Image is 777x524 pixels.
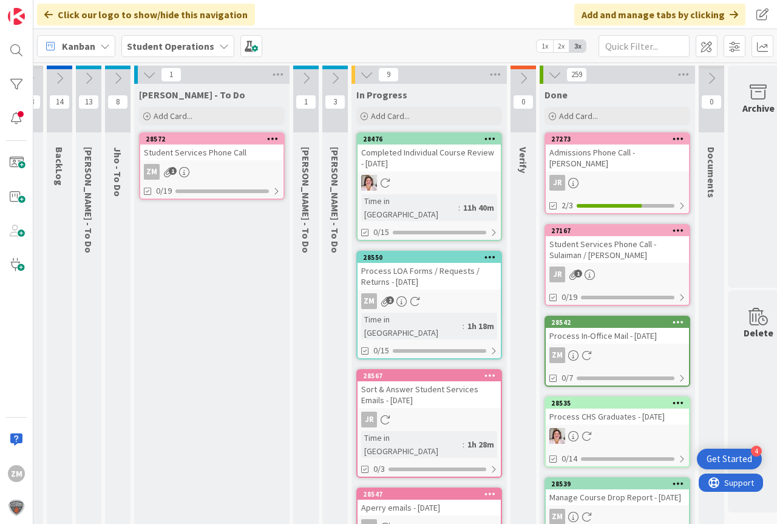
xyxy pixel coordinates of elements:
div: 27273 [551,135,689,143]
div: Click our logo to show/hide this navigation [37,4,255,26]
div: 4 [751,446,762,457]
div: 11h 40m [460,201,497,214]
b: Student Operations [127,40,214,52]
div: 27273Admissions Phone Call - [PERSON_NAME] [546,134,689,171]
div: Time in [GEOGRAPHIC_DATA] [361,431,463,458]
span: 0/7 [562,372,573,384]
span: 0/15 [373,226,389,239]
span: 0/15 [373,344,389,357]
span: 2/3 [562,199,573,212]
div: 28542 [546,317,689,328]
span: Zaida - To Do [139,89,245,101]
span: 9 [378,67,399,82]
a: 27167Student Services Phone Call - Sulaiman / [PERSON_NAME]JR0/19 [545,224,690,306]
a: 28572Student Services Phone CallZM0/19 [139,132,285,200]
span: Support [25,2,55,16]
div: 28535 [546,398,689,409]
span: 3x [569,40,586,52]
div: 28542Process In-Office Mail - [DATE] [546,317,689,344]
div: 28476Completed Individual Course Review - [DATE] [358,134,501,171]
a: 28542Process In-Office Mail - [DATE]ZM0/7 [545,316,690,387]
div: JR [546,267,689,282]
div: 28547 [363,490,501,498]
input: Quick Filter... [599,35,690,57]
span: 1 [161,67,182,82]
a: 27273Admissions Phone Call - [PERSON_NAME]JR2/3 [545,132,690,214]
div: Student Services Phone Call - Sulaiman / [PERSON_NAME] [546,236,689,263]
span: : [458,201,460,214]
div: Process LOA Forms / Requests / Returns - [DATE] [358,263,501,290]
img: avatar [8,499,25,516]
div: Manage Course Drop Report - [DATE] [546,489,689,505]
div: Open Get Started checklist, remaining modules: 4 [697,449,762,469]
div: JR [549,175,565,191]
span: In Progress [356,89,407,101]
span: 3 [325,95,345,109]
div: ZM [8,465,25,482]
span: Kanban [62,39,95,53]
span: Add Card... [559,111,598,121]
div: Sort & Answer Student Services Emails - [DATE] [358,381,501,408]
img: Visit kanbanzone.com [8,8,25,25]
div: ZM [144,164,160,180]
span: 0 [513,95,534,109]
div: JR [546,175,689,191]
span: Add Card... [154,111,192,121]
div: 28572 [146,135,283,143]
div: Student Services Phone Call [140,145,283,160]
span: 14 [49,95,70,109]
span: : [463,438,464,451]
span: Add Card... [371,111,410,121]
div: Time in [GEOGRAPHIC_DATA] [361,313,463,339]
span: 1x [537,40,553,52]
div: 27167 [546,225,689,236]
span: 259 [566,67,587,82]
div: 28547 [358,489,501,500]
span: : [463,319,464,333]
a: 28567Sort & Answer Student Services Emails - [DATE]JRTime in [GEOGRAPHIC_DATA]:1h 28m0/3 [356,369,502,478]
span: Jho - To Do [112,147,124,197]
div: 28476 [358,134,501,145]
a: 28550Process LOA Forms / Requests / Returns - [DATE]ZMTime in [GEOGRAPHIC_DATA]:1h 18m0/15 [356,251,502,359]
div: ZM [361,293,377,309]
div: 28547Aperry emails - [DATE] [358,489,501,515]
span: 0/14 [562,452,577,465]
div: EW [358,175,501,191]
div: ZM [358,293,501,309]
div: 28572Student Services Phone Call [140,134,283,160]
span: 8 [107,95,128,109]
span: Eric - To Do [300,147,312,253]
div: JR [361,412,377,427]
div: JR [549,267,565,282]
div: 28535Process CHS Graduates - [DATE] [546,398,689,424]
a: 28535Process CHS Graduates - [DATE]EW0/14 [545,396,690,468]
a: 28476Completed Individual Course Review - [DATE]EWTime in [GEOGRAPHIC_DATA]:11h 40m0/15 [356,132,502,241]
div: Process CHS Graduates - [DATE] [546,409,689,424]
span: 2 [386,296,394,304]
div: 1h 18m [464,319,497,333]
div: ZM [549,347,565,363]
div: 27167 [551,226,689,235]
div: 1h 28m [464,438,497,451]
div: Add and manage tabs by clicking [574,4,745,26]
div: 27273 [546,134,689,145]
img: EW [361,175,377,191]
div: 28572 [140,134,283,145]
div: 28539 [551,480,689,488]
span: 0/3 [373,463,385,475]
div: 28476 [363,135,501,143]
div: 28567Sort & Answer Student Services Emails - [DATE] [358,370,501,408]
span: Emilie - To Do [83,147,95,253]
div: Delete [744,325,773,340]
span: 1 [169,167,177,175]
span: BackLog [53,147,66,186]
div: 27167Student Services Phone Call - Sulaiman / [PERSON_NAME] [546,225,689,263]
span: Verify [517,147,529,173]
span: Amanda - To Do [329,147,341,253]
img: EW [549,428,565,444]
span: Documents [705,147,718,198]
div: Archive [742,101,775,115]
div: 28550 [363,253,501,262]
div: 28539Manage Course Drop Report - [DATE] [546,478,689,505]
span: 2x [553,40,569,52]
